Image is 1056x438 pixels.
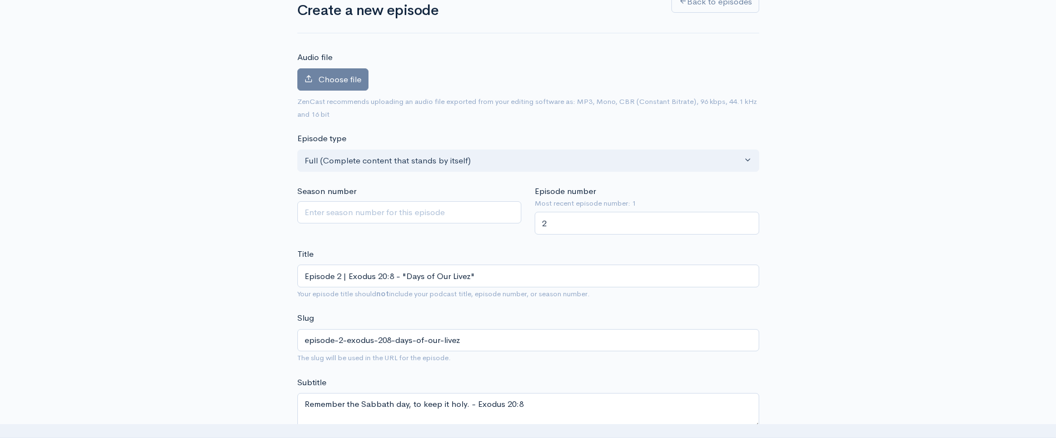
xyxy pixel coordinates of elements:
[535,198,759,209] small: Most recent episode number: 1
[535,212,759,235] input: Enter episode number
[297,3,658,19] h1: Create a new episode
[297,132,346,145] label: Episode type
[297,376,326,389] label: Subtitle
[297,185,356,198] label: Season number
[297,312,314,325] label: Slug
[297,329,759,352] input: title-of-episode
[297,51,332,64] label: Audio file
[305,155,742,167] div: Full (Complete content that stands by itself)
[297,353,451,362] small: The slug will be used in the URL for the episode.
[297,289,590,298] small: Your episode title should include your podcast title, episode number, or season number.
[297,150,759,172] button: Full (Complete content that stands by itself)
[297,248,313,261] label: Title
[297,265,759,287] input: What is the episode's title?
[297,201,522,224] input: Enter season number for this episode
[535,185,596,198] label: Episode number
[297,97,757,119] small: ZenCast recommends uploading an audio file exported from your editing software as: MP3, Mono, CBR...
[376,289,389,298] strong: not
[318,74,361,84] span: Choose file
